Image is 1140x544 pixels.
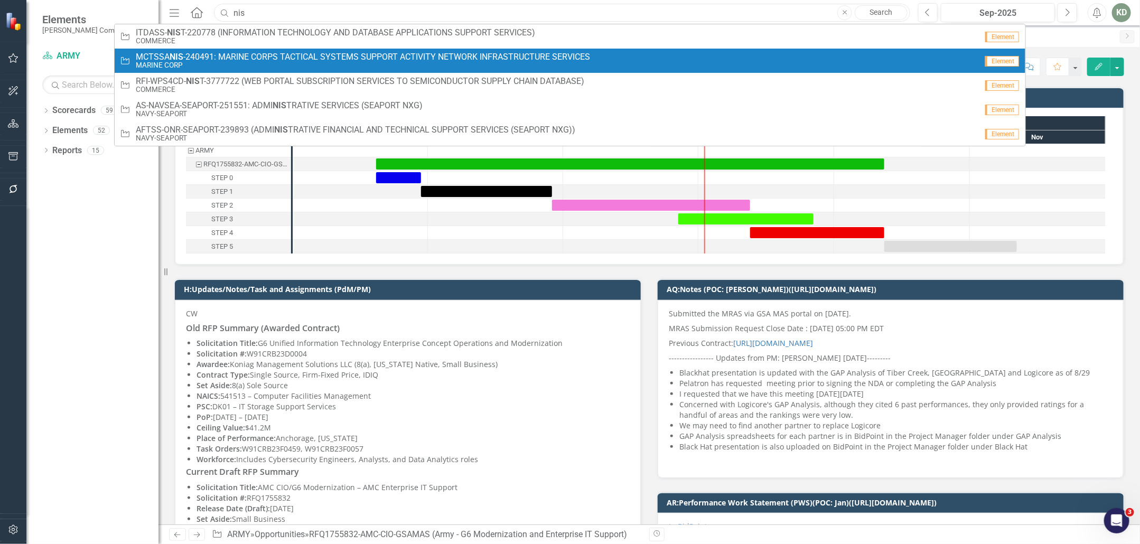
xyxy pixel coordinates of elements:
strong: NIS [274,125,288,135]
p: MRAS Submission Request Close Date : [DATE] 05:00 PM EDT [669,321,1113,336]
div: Task: Start date: 2025-06-19 End date: 2025-06-29 [186,171,291,185]
a: Elements [52,125,88,137]
span: AFTSS-ONR-SEAPORT-239893 (ADMI TRATIVE FINANCIAL AND TECHNICAL SUPPORT SERVICES (SEAPORT NXG)) [136,125,575,135]
div: STEP 3 [211,212,233,226]
div: Task: Start date: 2025-06-29 End date: 2025-07-29 [421,186,552,197]
strong: Solicitation Title: [197,338,258,348]
p: Includes Cybersecurity Engineers, Analysts, and Data Analytics roles [197,454,630,465]
div: Task: Start date: 2025-06-19 End date: 2025-10-12 [186,157,291,171]
div: STEP 1 [186,185,291,199]
a: RFI-WPS4CD-NIST-3777722 (WEB PORTAL SUBSCRIPTION SERVICES TO SEMICONDUCTOR SUPPLY CHAIN DATABASE)... [115,73,1025,97]
span: Element [985,80,1019,91]
div: Task: Start date: 2025-09-12 End date: 2025-10-12 [750,227,884,238]
p: ----------------- Updates from PM: [PERSON_NAME] [DATE]--------- [669,351,1113,365]
div: STEP 2 [186,199,291,212]
div: Nov [970,130,1106,144]
strong: PoP: [197,412,213,422]
strong: Awardee: [197,359,230,369]
p: $41.2M [197,423,630,433]
span: Elements [42,13,136,26]
div: RFQ1755832-AMC-CIO-GSAMAS (Army - G6 Modernization and Enterprise IT Support) [309,529,627,539]
strong: Workforce: [197,454,236,464]
p: Single Source, Firm-Fixed Price, IDIQ [197,370,630,380]
a: Opportunities [255,529,305,539]
p: CW [186,308,630,321]
div: STEP 4 [186,226,291,240]
div: Task: Start date: 2025-06-19 End date: 2025-06-29 [376,172,421,183]
p: MAS – IT Professional Services (SIN 54151S) [197,524,630,535]
img: tab_keywords_by_traffic_grey.svg [105,61,114,70]
div: Task: Start date: 2025-10-12 End date: 2025-11-11 [186,240,291,254]
div: 15 [87,146,104,155]
img: website_grey.svg [17,27,25,36]
p: G6 Unified Information Technology Enterprise Concept Operations and Modernization [197,338,630,349]
li: Concerned with Logicore's GAP Analysis, although they cited 6 past performances, they only provid... [679,399,1113,420]
strong: Ceiling Value: [197,423,245,433]
li: We may need to find another partner to replace Logicore [679,420,1113,431]
span: MCTSSA -240491: MARINE CORPS TACTICAL SYSTEMS SUPPORT ACTIVITY NETWORK INFRASTRUCTURE SERVICES [136,52,590,62]
div: Domain: [DOMAIN_NAME] [27,27,116,36]
button: KD [1112,3,1131,22]
span: Element [985,56,1019,67]
small: MARINE CORP [136,61,590,69]
a: AS-NAVSEA-SEAPORT-251551: ADMINISTRATIVE SERVICES (SEAPORT NXG)NAVY-SEAPORTElement [115,97,1025,121]
strong: Solicitation Title: [197,482,258,492]
span: Element [985,32,1019,42]
div: ARMY [186,144,291,157]
button: Sep-2025 [941,3,1055,22]
p: [DATE] – [DATE] [197,412,630,423]
strong: Contract Type: [197,370,250,380]
p: 541513 – Computer Facilities Management [197,391,630,401]
div: 59 [101,106,118,115]
p: Anchorage, [US_STATE] [197,433,630,444]
a: MCTSSANIS-240491: MARINE CORPS TACTICAL SYSTEMS SUPPORT ACTIVITY NETWORK INFRASTRUCTURE SERVICESM... [115,49,1025,73]
strong: Place of Performance: [197,433,276,443]
span: Element [985,129,1019,139]
p: [DATE] [197,503,630,514]
div: Task: Start date: 2025-07-29 End date: 2025-09-12 [186,199,291,212]
div: » » [212,529,641,541]
h3: AR:Performance Work Statement (PWS)(POC: Jan)([URL][DOMAIN_NAME]) [667,499,1118,507]
small: [PERSON_NAME] Companies [42,26,136,34]
strong: NIS [170,52,183,62]
small: NAVY-SEAPORT [136,134,575,142]
strong: Release Date (Draft): [197,503,270,513]
li: Blackhat presentation is updated with the GAP Analysis of Tiber Creek, [GEOGRAPHIC_DATA] and Logi... [679,368,1113,378]
div: Task: Start date: 2025-06-29 End date: 2025-07-29 [186,185,291,199]
strong: NIS [273,100,286,110]
strong: Solicitation #: [197,493,247,503]
div: Sep-2025 [945,7,1051,20]
div: Task: Start date: 2025-07-29 End date: 2025-09-12 [552,200,750,211]
div: STEP 5 [211,240,233,254]
div: STEP 3 [186,212,291,226]
div: STEP 2 [211,199,233,212]
small: COMMERCE [136,37,535,45]
span: Element [985,105,1019,115]
iframe: Intercom live chat [1104,508,1129,533]
strong: NAICS: [197,391,220,401]
small: NAVY-SEAPORT [136,110,423,118]
strong: Solicitation #: [197,349,247,359]
p: RFQ1755832 [197,493,630,503]
p: W91CRB23F0459, W91CRB23F0057 [197,444,630,454]
strong: NAICS: [197,524,220,534]
div: Domain Overview [40,62,95,69]
strong: NIS [186,76,200,86]
div: Task: Start date: 2025-06-19 End date: 2025-10-12 [376,158,884,170]
a: Scorecards [52,105,96,117]
input: Search ClearPoint... [214,4,910,22]
div: RFQ1755832-AMC-CIO-GSAMAS (Army - G6 Modernization and Enterprise IT Support) [186,157,291,171]
input: Search Below... [42,76,148,94]
div: Keywords by Traffic [117,62,178,69]
div: STEP 5 [186,240,291,254]
h3: AQ:Notes (POC: [PERSON_NAME])([URL][DOMAIN_NAME]) [667,285,1118,293]
p: Koniag Management Solutions LLC (8(a), [US_STATE] Native, Small Business) [197,359,630,370]
a: [URL][DOMAIN_NAME] [733,338,813,348]
a: AFTSS-ONR-SEAPORT-239893 (ADMINISTRATIVE FINANCIAL AND TECHNICAL SUPPORT SERVICES (SEAPORT NXG))N... [115,121,1025,146]
a: Reports [52,145,82,157]
p: W91CRB23D0004 [197,349,630,359]
div: ARMY [195,144,214,157]
p: Small Business [197,514,630,524]
p: AMC CIO/G6 Modernization – AMC Enterprise IT Support [197,482,630,493]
